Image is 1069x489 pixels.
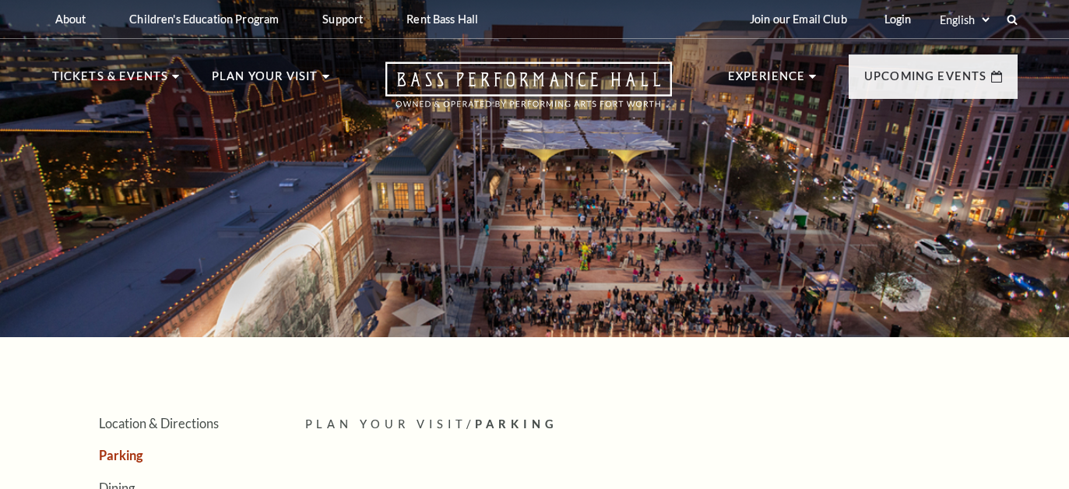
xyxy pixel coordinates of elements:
a: Parking [99,448,143,463]
span: Plan Your Visit [305,417,467,431]
p: Children's Education Program [129,12,279,26]
select: Select: [937,12,992,27]
p: Experience [728,67,806,95]
p: Support [322,12,363,26]
p: Upcoming Events [864,67,987,95]
p: Tickets & Events [52,67,169,95]
a: Location & Directions [99,416,219,431]
p: Rent Bass Hall [406,12,478,26]
p: About [55,12,86,26]
span: Parking [475,417,558,431]
p: Plan Your Visit [212,67,318,95]
p: / [305,415,1018,434]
